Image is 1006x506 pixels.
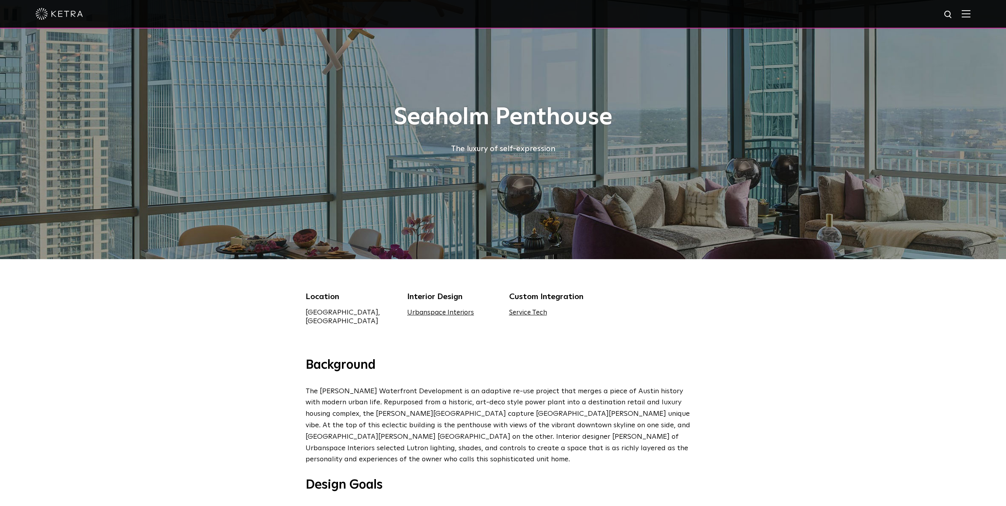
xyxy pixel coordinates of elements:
img: ketra-logo-2019-white [36,8,83,20]
a: Service Tech [509,309,547,316]
img: Hamburger%20Nav.svg [962,10,970,17]
div: Location [306,291,396,303]
div: Custom Integration [509,291,599,303]
h1: Seaholm Penthouse [306,104,701,131]
h3: Design Goals [306,477,701,494]
div: The luxury of self-expression [306,142,701,155]
p: The [PERSON_NAME] Waterfront Development is an adaptive re-use project that merges a piece of Aus... [306,386,697,466]
h3: Background [306,357,701,374]
div: [GEOGRAPHIC_DATA], [GEOGRAPHIC_DATA] [306,308,396,326]
a: Urbanspace Interiors [407,309,474,316]
div: Interior Design [407,291,497,303]
img: search icon [944,10,953,20]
